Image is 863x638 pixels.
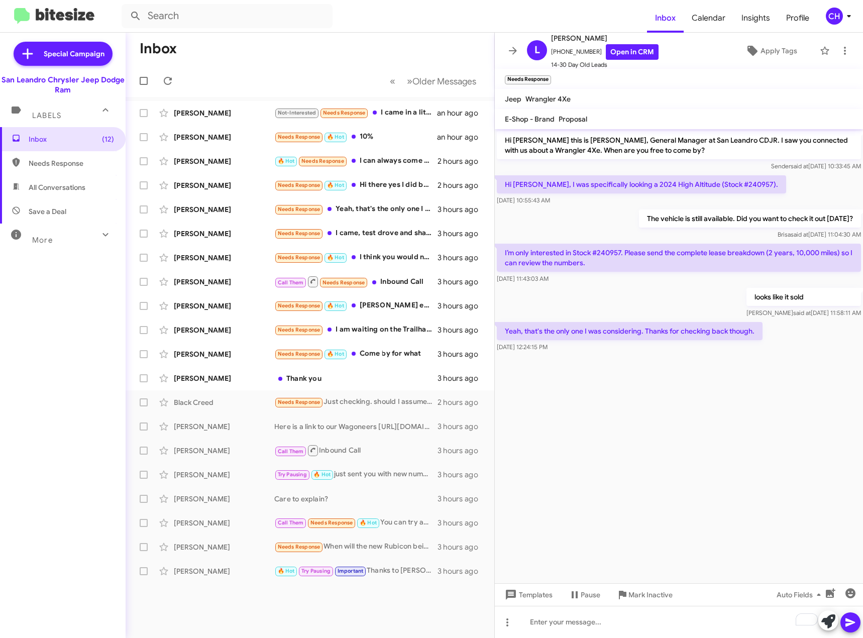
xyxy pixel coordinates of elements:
span: 🔥 Hot [327,351,344,357]
div: [PERSON_NAME] [174,494,274,504]
span: 🔥 Hot [278,568,295,574]
div: 2 hours ago [438,180,486,190]
button: CH [817,8,852,25]
span: « [390,75,395,87]
a: Inbox [647,4,684,33]
div: [PERSON_NAME] [174,253,274,263]
span: Pause [581,586,600,604]
span: said at [791,162,808,170]
nav: Page navigation example [384,71,482,91]
span: Older Messages [412,76,476,87]
div: [PERSON_NAME] [174,446,274,456]
div: I am waiting on the Trailhawk you had to have the recall issue fixed [274,324,438,336]
div: Thanks to [PERSON_NAME] for the follow up. [274,565,438,577]
span: (12) [102,134,114,144]
div: Black Creed [174,397,274,407]
div: Hi there yes I did but however I won't be able to make it anytime soon down there , thank you [274,179,438,191]
span: [DATE] 10:55:43 AM [497,196,550,204]
div: 3 hours ago [438,253,486,263]
span: 🔥 Hot [327,302,344,309]
a: Special Campaign [14,42,113,66]
span: [PERSON_NAME] [DATE] 11:58:11 AM [746,309,861,316]
div: [PERSON_NAME] [174,277,274,287]
div: an hour ago [437,108,486,118]
span: Needs Response [278,544,320,550]
span: Special Campaign [44,49,104,59]
div: [PERSON_NAME] [174,421,274,432]
button: Templates [495,586,561,604]
span: Needs Response [29,158,114,168]
div: I came in a little over a week ago to sell my old car and me and your associates couldn't come do... [274,107,437,119]
p: Hi [PERSON_NAME], I was specifically looking a 2024 High Altitude (Stock #240957). [497,175,786,193]
div: [PERSON_NAME] [174,566,274,576]
button: Previous [384,71,401,91]
span: Templates [503,586,553,604]
span: » [407,75,412,87]
span: More [32,236,53,245]
div: Care to explain? [274,494,438,504]
div: I can always come next week [274,155,438,167]
span: All Conversations [29,182,85,192]
div: 3 hours ago [438,229,486,239]
span: Needs Response [278,254,320,261]
div: 3 hours ago [438,373,486,383]
div: 2 hours ago [438,397,486,407]
div: 10% [274,131,437,143]
span: Save a Deal [29,206,66,217]
span: Needs Response [301,158,344,164]
span: Proposal [559,115,587,124]
div: just sent you with new numbers [274,469,438,480]
div: Inbound Call [274,275,438,288]
div: 3 hours ago [438,446,486,456]
div: [PERSON_NAME] [174,373,274,383]
span: L [534,42,540,58]
button: Auto Fields [769,586,833,604]
span: 14-30 Day Old Leads [551,60,659,70]
span: Jeep [505,94,521,103]
div: CH [826,8,843,25]
span: Brisa [DATE] 11:04:30 AM [778,231,861,238]
span: Needs Response [322,279,365,286]
button: Apply Tags [727,42,815,60]
button: Next [401,71,482,91]
span: [DATE] 11:43:03 AM [497,275,549,282]
span: Insights [733,4,778,33]
input: Search [122,4,333,28]
div: [PERSON_NAME] estos precios? [274,300,438,311]
span: 🔥 Hot [313,471,331,478]
span: 🔥 Hot [327,254,344,261]
span: Needs Response [278,351,320,357]
h1: Inbox [140,41,177,57]
div: To enrich screen reader interactions, please activate Accessibility in Grammarly extension settings [495,606,863,638]
span: Call Them [278,279,304,286]
div: [PERSON_NAME] [174,180,274,190]
div: [PERSON_NAME] [174,108,274,118]
span: Needs Response [278,302,320,309]
a: Calendar [684,4,733,33]
span: Not-Interested [278,110,316,116]
div: 3 hours ago [438,301,486,311]
span: Call Them [278,448,304,455]
p: Yeah, that's the only one I was considering. Thanks for checking back though. [497,322,763,340]
a: Open in CRM [606,44,659,60]
span: Try Pausing [278,471,307,478]
p: Hi [PERSON_NAME] this is [PERSON_NAME], General Manager at San Leandro CDJR. I saw you connected ... [497,131,861,159]
div: [PERSON_NAME] [174,542,274,552]
span: Call Them [278,519,304,526]
span: Needs Response [323,110,366,116]
span: Needs Response [278,230,320,237]
div: 2 hours ago [438,156,486,166]
span: [PHONE_NUMBER] [551,44,659,60]
div: Just checking. should I assume you're not interested and I should concentrate my energy with the ... [274,396,438,408]
span: Needs Response [278,182,320,188]
div: 3 hours ago [438,325,486,335]
div: [PERSON_NAME] [174,132,274,142]
a: Profile [778,4,817,33]
span: said at [793,309,811,316]
span: Needs Response [278,206,320,212]
p: looks like it sold [746,288,861,306]
div: [PERSON_NAME] [174,470,274,480]
span: Important [338,568,364,574]
div: 3 hours ago [438,494,486,504]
